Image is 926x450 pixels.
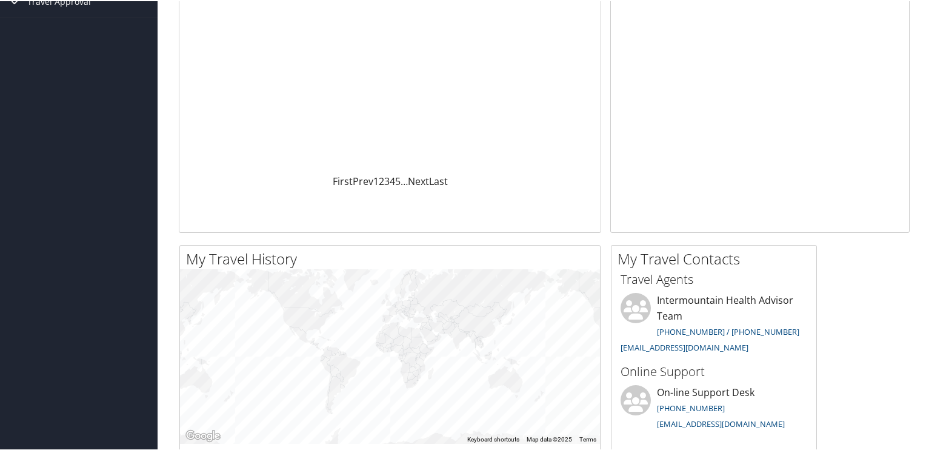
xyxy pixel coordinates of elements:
a: Terms (opens in new tab) [579,435,596,442]
span: Map data ©2025 [527,435,572,442]
li: Intermountain Health Advisor Team [615,292,813,357]
h3: Travel Agents [621,270,807,287]
a: Open this area in Google Maps (opens a new window) [183,427,223,443]
h2: My Travel Contacts [618,247,816,268]
a: [PHONE_NUMBER] / [PHONE_NUMBER] [657,325,799,336]
a: 3 [384,173,390,187]
a: 1 [373,173,379,187]
a: Last [429,173,448,187]
a: 4 [390,173,395,187]
h2: My Travel History [186,247,600,268]
a: [PHONE_NUMBER] [657,401,725,412]
a: 5 [395,173,401,187]
a: [EMAIL_ADDRESS][DOMAIN_NAME] [621,341,748,352]
a: Prev [353,173,373,187]
a: Next [408,173,429,187]
a: [EMAIL_ADDRESS][DOMAIN_NAME] [657,417,785,428]
img: Google [183,427,223,443]
button: Keyboard shortcuts [467,434,519,443]
a: First [333,173,353,187]
a: 2 [379,173,384,187]
h3: Online Support [621,362,807,379]
span: … [401,173,408,187]
li: On-line Support Desk [615,384,813,434]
